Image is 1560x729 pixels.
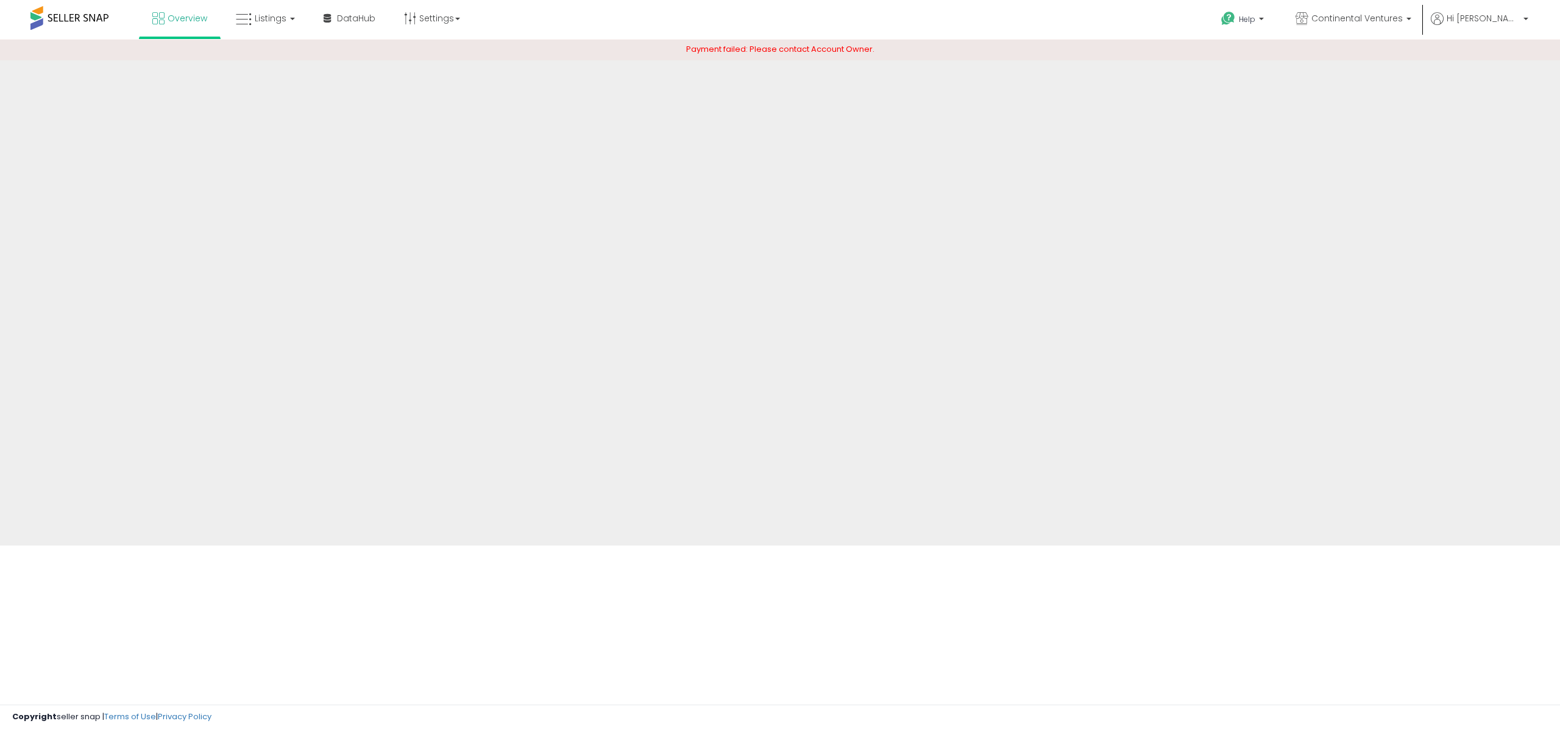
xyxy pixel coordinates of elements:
[1311,12,1403,24] span: Continental Ventures
[168,12,207,24] span: Overview
[1447,12,1520,24] span: Hi [PERSON_NAME]
[686,43,874,55] span: Payment failed: Please contact Account Owner.
[337,12,375,24] span: DataHub
[1431,12,1528,40] a: Hi [PERSON_NAME]
[255,12,286,24] span: Listings
[1221,11,1236,26] i: Get Help
[1211,2,1276,40] a: Help
[1239,14,1255,24] span: Help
